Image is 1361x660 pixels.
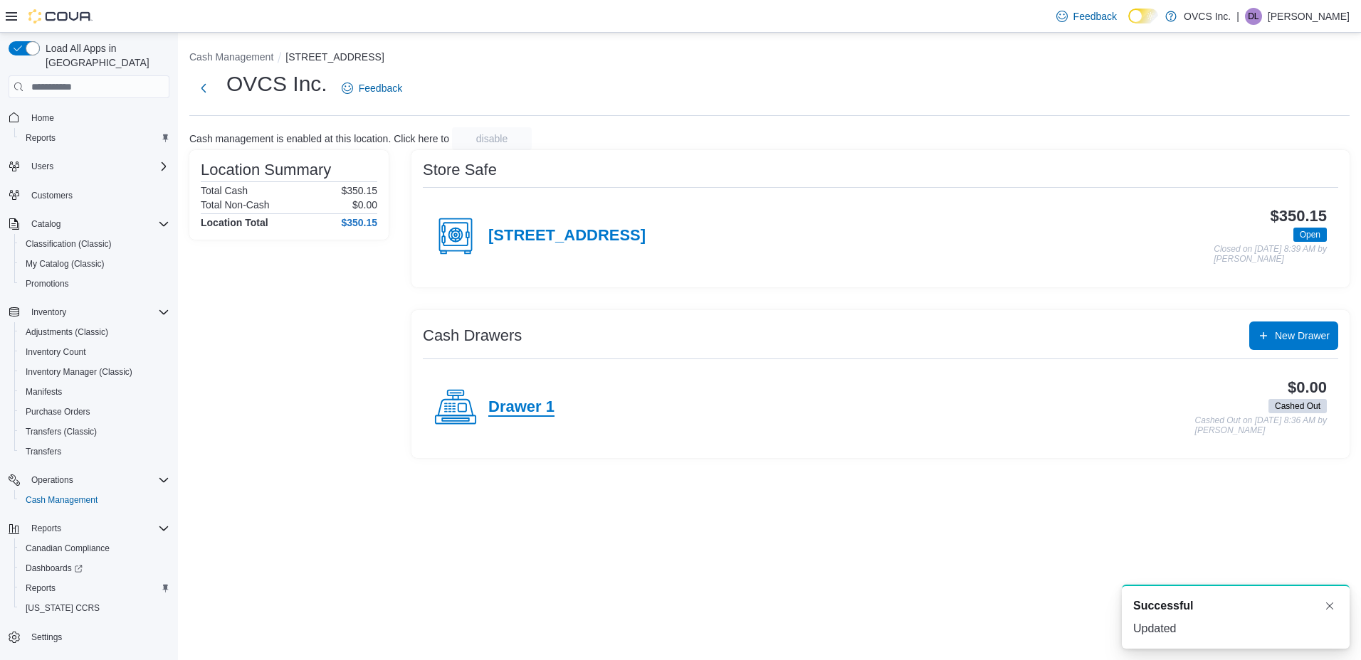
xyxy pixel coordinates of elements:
[201,185,248,196] h6: Total Cash
[20,491,103,509] a: Cash Management
[476,132,508,146] span: disable
[1128,23,1129,24] span: Dark Mode
[423,161,497,179] h3: Store Safe
[1321,597,1338,614] button: Dismiss toast
[14,382,175,402] button: Manifests
[20,344,169,361] span: Inventory Count
[31,161,53,172] span: Users
[26,187,78,204] a: Customers
[26,304,72,321] button: Inventory
[26,110,60,127] a: Home
[3,627,175,647] button: Settings
[3,518,175,538] button: Reports
[20,540,115,557] a: Canadian Compliance
[189,50,1350,67] nav: An example of EuiBreadcrumbs
[26,366,132,378] span: Inventory Manager (Classic)
[189,51,273,63] button: Cash Management
[20,275,75,292] a: Promotions
[20,580,61,597] a: Reports
[14,402,175,422] button: Purchase Orders
[26,258,105,270] span: My Catalog (Classic)
[28,9,93,23] img: Cova
[14,490,175,510] button: Cash Management
[20,129,61,147] a: Reports
[31,474,73,486] span: Operations
[20,600,169,617] span: Washington CCRS
[1275,400,1320,412] span: Cashed Out
[20,443,169,460] span: Transfers
[31,307,66,318] span: Inventory
[14,442,175,462] button: Transfers
[20,275,169,292] span: Promotions
[20,560,169,577] span: Dashboards
[20,255,110,272] a: My Catalog (Classic)
[31,523,61,534] span: Reports
[14,342,175,362] button: Inventory Count
[20,403,96,420] a: Purchase Orders
[14,274,175,294] button: Promotions
[20,235,117,252] a: Classification (Classic)
[285,51,384,63] button: [STREET_ADDRESS]
[3,302,175,322] button: Inventory
[1245,8,1262,25] div: Donna Labelle
[1275,329,1330,343] span: New Drawer
[1214,245,1327,264] p: Closed on [DATE] 8:39 AM by [PERSON_NAME]
[1133,620,1338,637] div: Updated
[20,255,169,272] span: My Catalog (Classic)
[1073,9,1117,23] span: Feedback
[20,383,169,400] span: Manifests
[26,215,169,233] span: Catalog
[336,74,408,102] a: Feedback
[26,326,108,338] span: Adjustments (Classic)
[1288,379,1327,396] h3: $0.00
[31,632,62,643] span: Settings
[26,186,169,204] span: Customers
[20,491,169,509] span: Cash Management
[189,74,218,102] button: Next
[14,538,175,558] button: Canadian Compliance
[14,422,175,442] button: Transfers (Classic)
[1133,597,1338,614] div: Notification
[20,129,169,147] span: Reports
[1268,399,1327,413] span: Cashed Out
[1184,8,1231,25] p: OVCS Inc.
[26,543,110,554] span: Canadian Compliance
[1249,321,1338,350] button: New Drawer
[14,558,175,578] a: Dashboards
[26,520,67,537] button: Reports
[26,446,61,457] span: Transfers
[26,628,169,646] span: Settings
[26,563,83,574] span: Dashboards
[1293,228,1327,242] span: Open
[1195,416,1327,435] p: Cashed Out on [DATE] 8:36 AM by [PERSON_NAME]
[20,363,169,380] span: Inventory Manager (Classic)
[14,578,175,598] button: Reports
[20,423,169,440] span: Transfers (Classic)
[14,598,175,618] button: [US_STATE] CCRS
[26,520,169,537] span: Reports
[26,158,59,175] button: Users
[452,127,532,150] button: disable
[26,346,86,358] span: Inventory Count
[352,199,377,211] p: $0.00
[14,322,175,342] button: Adjustments (Classic)
[14,128,175,148] button: Reports
[341,185,377,196] p: $350.15
[1300,228,1320,241] span: Open
[359,81,402,95] span: Feedback
[20,580,169,597] span: Reports
[20,423,103,440] a: Transfers (Classic)
[31,218,61,230] span: Catalog
[31,190,73,201] span: Customers
[26,406,90,417] span: Purchase Orders
[20,443,67,460] a: Transfers
[20,540,169,557] span: Canadian Compliance
[1271,208,1327,225] h3: $350.15
[26,158,169,175] span: Users
[20,403,169,420] span: Purchase Orders
[1128,9,1158,23] input: Dark Mode
[20,324,114,341] a: Adjustments (Classic)
[3,214,175,234] button: Catalog
[1236,8,1239,25] p: |
[26,386,62,398] span: Manifests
